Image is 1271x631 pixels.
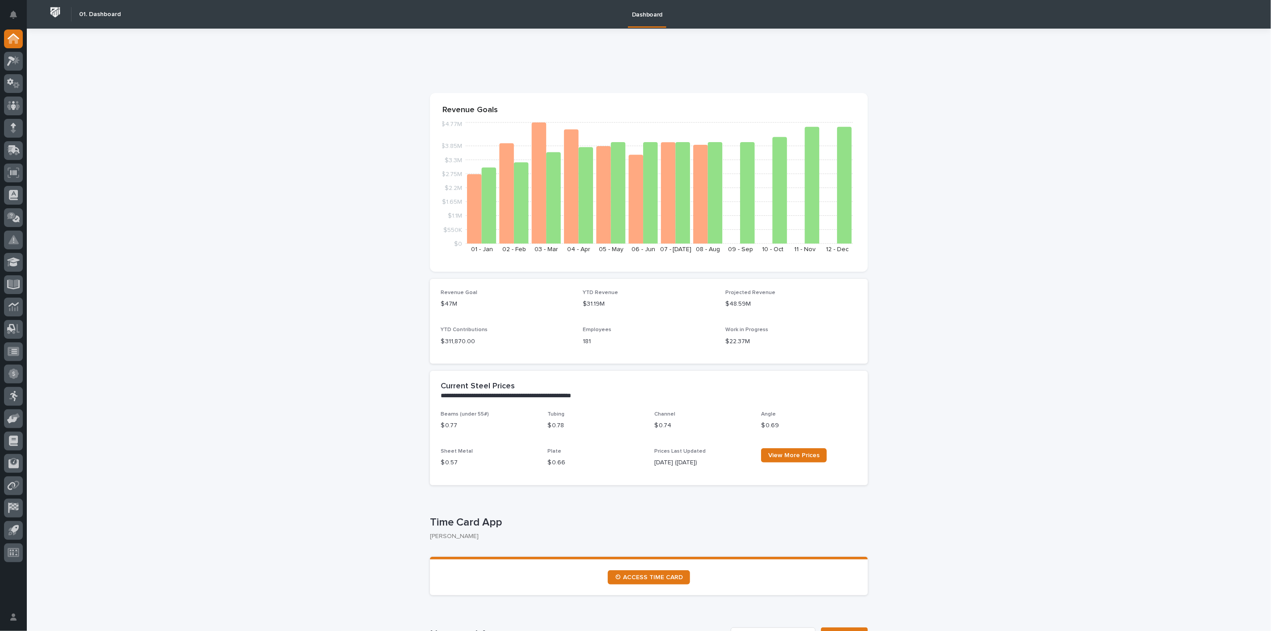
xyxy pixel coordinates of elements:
[547,449,561,454] span: Plate
[441,458,537,467] p: $ 0.57
[660,246,692,252] text: 07 - [DATE]
[547,458,644,467] p: $ 0.66
[761,412,776,417] span: Angle
[608,570,690,585] a: ⏲ ACCESS TIME CARD
[725,299,857,309] p: $48.59M
[443,227,462,233] tspan: $550K
[445,157,462,164] tspan: $3.3M
[454,241,462,247] tspan: $0
[725,337,857,346] p: $22.37M
[567,246,590,252] text: 04 - Apr
[47,4,63,21] img: Workspace Logo
[441,412,489,417] span: Beams (under 55#)
[583,290,619,295] span: YTD Revenue
[654,458,750,467] p: [DATE] ([DATE])
[441,382,515,391] h2: Current Steel Prices
[654,449,706,454] span: Prices Last Updated
[583,299,715,309] p: $31.19M
[654,412,675,417] span: Channel
[795,246,816,252] text: 11 - Nov
[826,246,849,252] text: 12 - Dec
[696,246,720,252] text: 08 - Aug
[442,105,855,115] p: Revenue Goals
[631,246,655,252] text: 06 - Jun
[441,449,473,454] span: Sheet Metal
[441,337,572,346] p: $ 311,870.00
[728,246,753,252] text: 09 - Sep
[471,246,493,252] text: 01 - Jan
[11,11,23,25] div: Notifications
[430,516,864,529] p: Time Card App
[725,327,768,332] span: Work in Progress
[441,143,462,150] tspan: $3.85M
[547,421,644,430] p: $ 0.78
[441,421,537,430] p: $ 0.77
[761,448,827,463] a: View More Prices
[762,246,783,252] text: 10 - Oct
[768,452,820,459] span: View More Prices
[583,337,715,346] p: 181
[583,327,612,332] span: Employees
[4,5,23,24] button: Notifications
[654,421,750,430] p: $ 0.74
[448,213,462,219] tspan: $1.1M
[599,246,623,252] text: 05 - May
[547,412,564,417] span: Tubing
[441,290,477,295] span: Revenue Goal
[445,185,462,191] tspan: $2.2M
[79,11,121,18] h2: 01. Dashboard
[441,299,572,309] p: $47M
[442,199,462,206] tspan: $1.65M
[534,246,558,252] text: 03 - Mar
[615,574,683,581] span: ⏲ ACCESS TIME CARD
[725,290,775,295] span: Projected Revenue
[441,327,488,332] span: YTD Contributions
[761,421,857,430] p: $ 0.69
[442,171,462,177] tspan: $2.75M
[441,122,462,128] tspan: $4.77M
[502,246,526,252] text: 02 - Feb
[430,533,861,540] p: [PERSON_NAME]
